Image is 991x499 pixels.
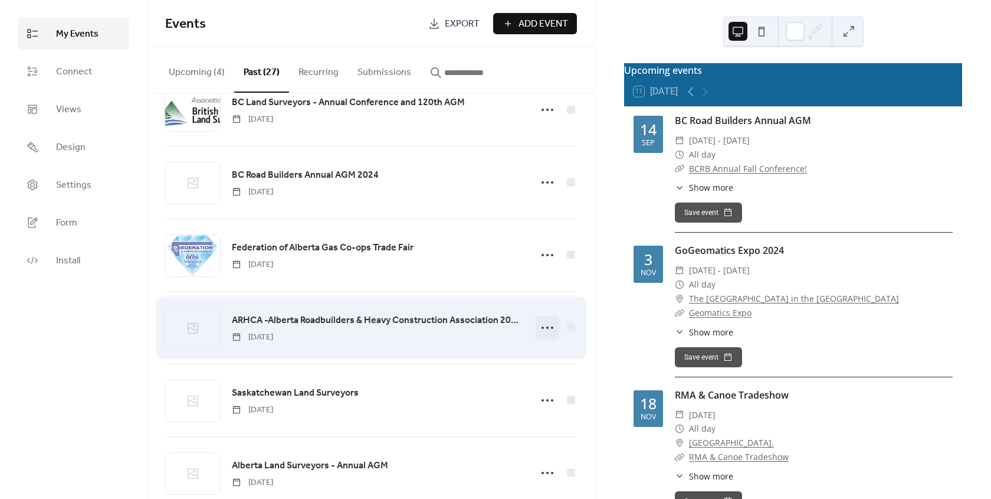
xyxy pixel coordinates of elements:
[165,11,206,37] span: Events
[232,95,465,110] a: BC Land Surveyors - Annual Conference and 120th AGM
[159,48,234,92] button: Upcoming (4)
[18,207,129,239] a: Form
[232,386,359,401] a: Saskatchewan Land Surveyors
[675,278,684,292] div: ​
[56,141,86,155] span: Design
[641,269,656,277] div: Nov
[675,470,733,482] button: ​Show more
[675,326,733,338] button: ​Show more
[675,133,684,148] div: ​
[644,252,652,267] div: 3
[56,65,92,79] span: Connect
[18,18,129,50] a: My Events
[232,240,414,256] a: Federation of Alberta Gas Co-ops Trade Fair
[232,168,379,183] a: BC Road Builders Annual AGM 2024
[493,13,577,34] button: Add Event
[641,413,656,421] div: Nov
[18,169,129,201] a: Settings
[232,186,273,198] span: [DATE]
[18,56,129,87] a: Connect
[419,13,488,34] a: Export
[348,48,421,92] button: Submissions
[640,122,657,137] div: 14
[675,244,784,257] a: GoGeomatics Expo 2024
[289,48,348,92] button: Recurring
[675,347,742,367] button: Save event
[18,93,129,125] a: Views
[675,162,684,176] div: ​
[232,477,273,489] span: [DATE]
[234,48,289,93] button: Past (27)
[56,103,81,117] span: Views
[689,163,807,174] a: BCRB Annual Fall Conference!
[232,404,273,416] span: [DATE]
[56,254,80,268] span: Install
[689,278,716,292] span: All day
[519,17,568,31] span: Add Event
[675,292,684,306] div: ​
[675,326,684,338] div: ​
[689,148,716,162] span: All day
[689,451,789,462] a: RMA & Canoe Tradeshow
[689,181,733,194] span: Show more
[445,17,480,31] span: Export
[689,292,899,306] a: The [GEOGRAPHIC_DATA] in the [GEOGRAPHIC_DATA]
[232,314,524,328] span: ARHCA -Alberta Roadbuilders & Heavy Construction Association 2024 AGM
[675,436,684,450] div: ​
[640,396,657,411] div: 18
[675,114,811,127] a: BC Road Builders Annual AGM
[675,389,789,402] a: RMA & Canoe Tradeshow
[689,133,750,148] span: [DATE] - [DATE]
[689,422,716,436] span: All day
[675,408,684,422] div: ​
[232,113,273,126] span: [DATE]
[675,422,684,436] div: ​
[232,96,465,110] span: BC Land Surveyors - Annual Conference and 120th AGM
[675,306,684,320] div: ​
[18,131,129,163] a: Design
[232,331,273,344] span: [DATE]
[675,263,684,278] div: ​
[689,263,750,278] span: [DATE] - [DATE]
[232,259,273,271] span: [DATE]
[232,386,359,400] span: Saskatchewan Land Surveyors
[675,181,684,194] div: ​
[624,63,962,77] div: Upcoming events
[232,458,388,474] a: Alberta Land Surveyors - Annual AGM
[18,244,129,276] a: Install
[675,181,733,194] button: ​Show more
[56,216,77,230] span: Form
[689,436,774,450] a: [GEOGRAPHIC_DATA].
[689,326,733,338] span: Show more
[689,307,752,318] a: Geomatics Expo
[232,168,379,182] span: BC Road Builders Annual AGM 2024
[675,148,684,162] div: ​
[232,313,524,328] a: ARHCA -Alberta Roadbuilders & Heavy Construction Association 2024 AGM
[689,408,716,422] span: [DATE]
[675,203,742,223] button: Save event
[56,27,99,41] span: My Events
[675,450,684,464] div: ​
[642,139,655,147] div: Sep
[689,470,733,482] span: Show more
[56,178,91,193] span: Settings
[675,470,684,482] div: ​
[232,241,414,255] span: Federation of Alberta Gas Co-ops Trade Fair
